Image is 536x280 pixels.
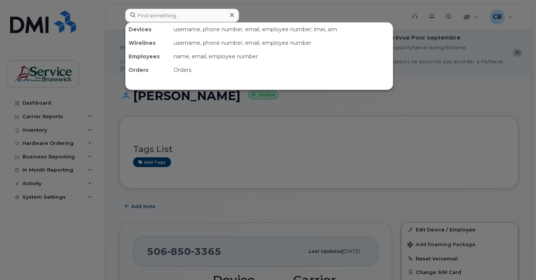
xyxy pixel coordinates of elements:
div: name, email, employee number [171,50,393,63]
div: Devices [126,23,171,36]
div: Orders [171,63,393,77]
div: Employees [126,50,171,63]
div: username, phone number, email, employee number [171,36,393,50]
div: username, phone number, email, employee number, imei, sim [171,23,393,36]
div: Wirelines [126,36,171,50]
div: Orders [126,63,171,77]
